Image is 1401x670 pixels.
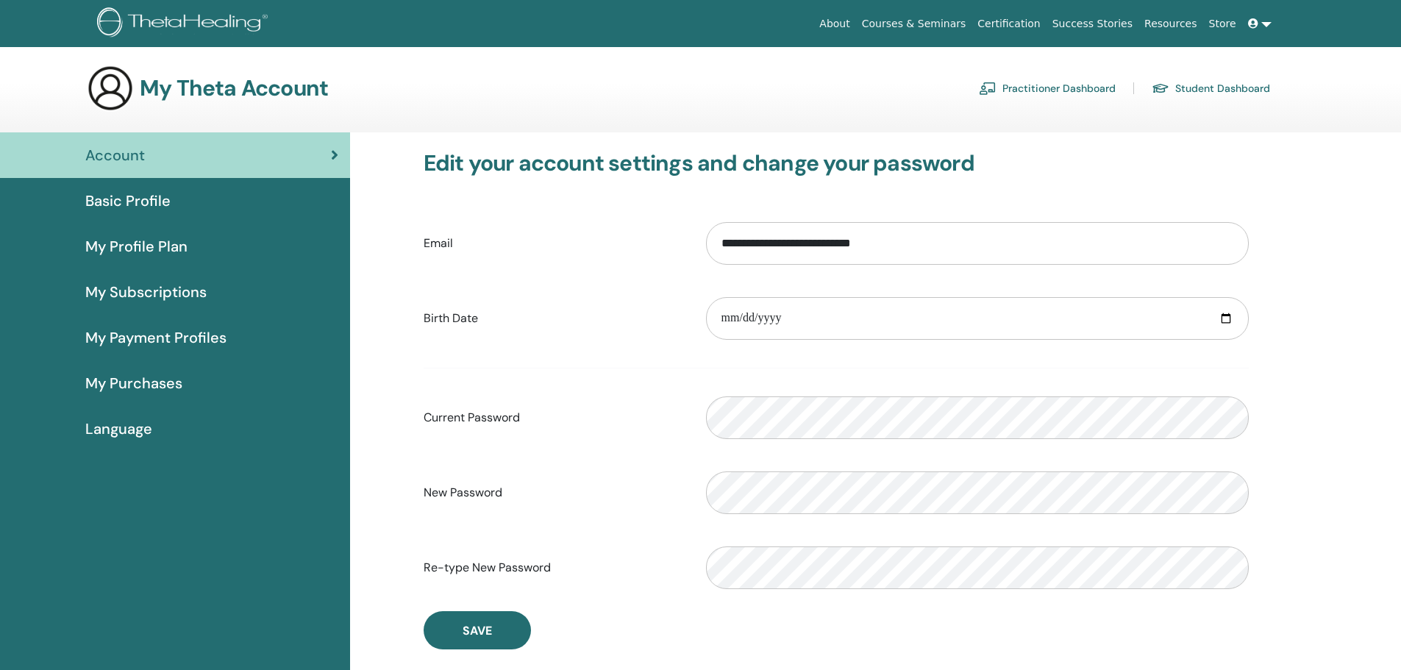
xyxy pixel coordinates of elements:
span: Language [85,418,152,440]
img: chalkboard-teacher.svg [979,82,997,95]
a: Courses & Seminars [856,10,972,38]
a: Resources [1138,10,1203,38]
a: Certification [972,10,1046,38]
span: My Payment Profiles [85,327,227,349]
a: Store [1203,10,1242,38]
a: About [813,10,855,38]
a: Practitioner Dashboard [979,76,1116,100]
img: generic-user-icon.jpg [87,65,134,112]
h3: My Theta Account [140,75,328,101]
a: Student Dashboard [1152,76,1270,100]
span: My Subscriptions [85,281,207,303]
button: Save [424,611,531,649]
img: logo.png [97,7,273,40]
label: Email [413,229,695,257]
span: My Purchases [85,372,182,394]
a: Success Stories [1047,10,1138,38]
span: Basic Profile [85,190,171,212]
h3: Edit your account settings and change your password [424,150,1249,177]
label: New Password [413,479,695,507]
label: Re-type New Password [413,554,695,582]
span: Save [463,623,492,638]
span: My Profile Plan [85,235,188,257]
span: Account [85,144,145,166]
img: graduation-cap.svg [1152,82,1169,95]
label: Birth Date [413,304,695,332]
label: Current Password [413,404,695,432]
